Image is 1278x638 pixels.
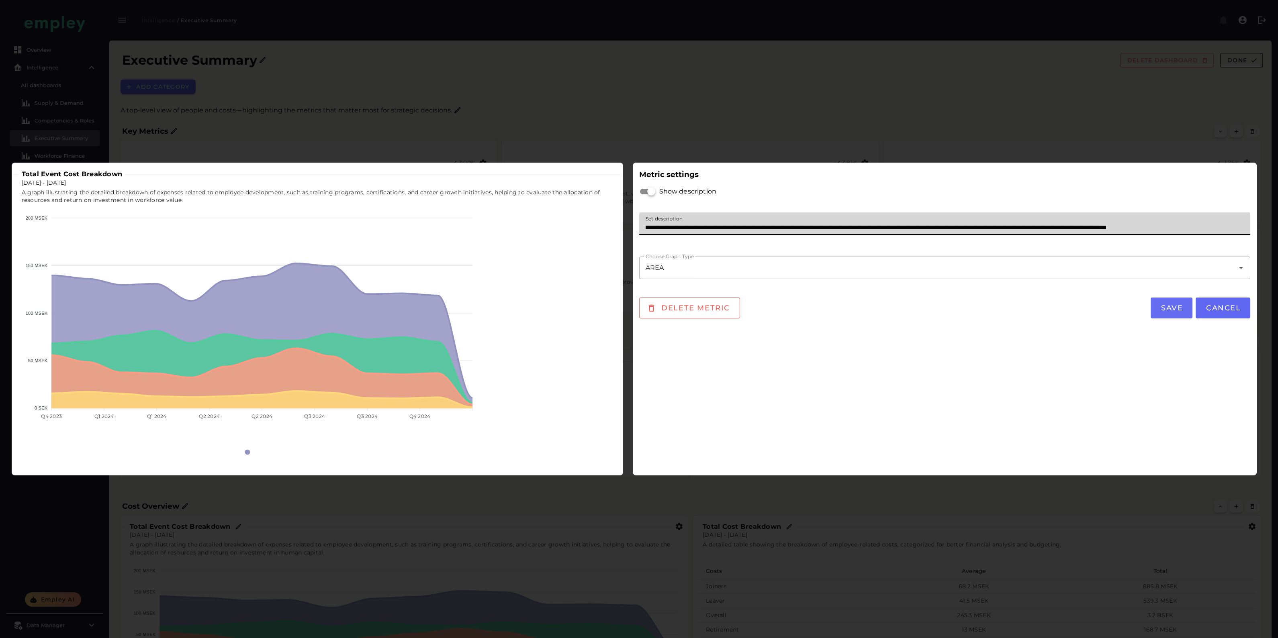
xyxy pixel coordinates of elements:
tspan: Q3 2024 [357,413,378,419]
tspan: 50 MSEK [28,358,48,363]
button: Save [1151,298,1192,318]
tspan: Q2 2024 [252,413,272,419]
tspan: 200 MSEK [25,216,47,220]
span: AREA [646,263,664,273]
tspan: 150 MSEK [25,263,47,268]
tspan: Q2 2024 [199,413,220,419]
tspan: Q4 2024 [409,413,430,419]
tspan: Q1 2024 [94,413,114,419]
tspan: Q1 2024 [147,413,166,419]
span: Save [1160,304,1183,312]
tspan: Q4 2023 [41,413,62,419]
tspan: Q3 2024 [304,413,325,419]
h3: Metric settings [639,169,1251,180]
h3: Total Event Cost Breakdown [18,169,126,179]
span: Cancel [1205,304,1241,312]
div: A graph illustrating the detailed breakdown of expenses related to employee development, such as ... [17,184,621,210]
button: Cancel [1196,298,1250,318]
span: Delete metric [660,304,730,312]
button: Delete metric [639,298,740,318]
tspan: 0 SEK [34,406,47,411]
label: Show description [655,180,716,203]
tspan: 100 MSEK [25,311,47,316]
